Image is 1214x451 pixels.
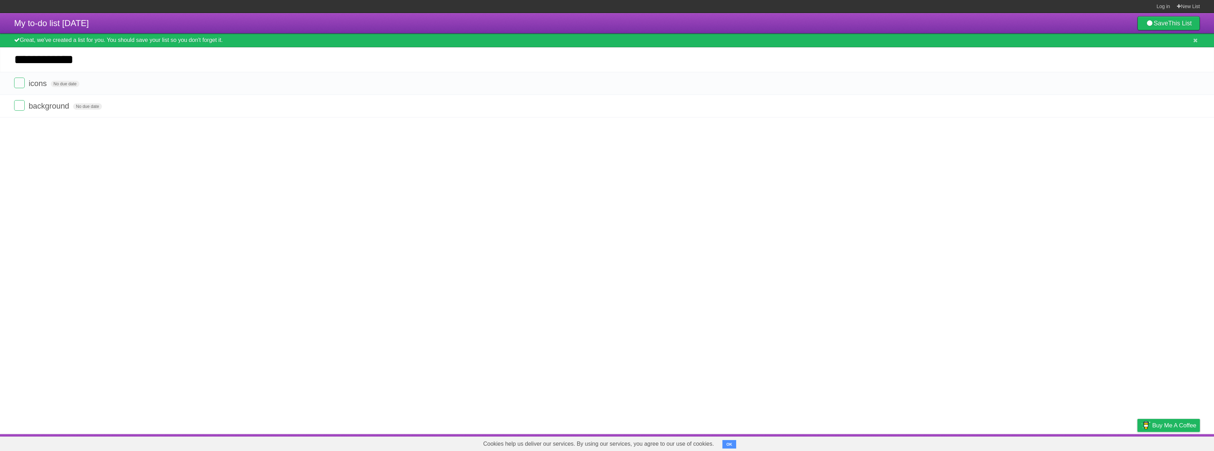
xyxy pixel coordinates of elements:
span: Buy me a coffee [1152,419,1196,432]
span: My to-do list [DATE] [14,18,89,28]
a: Developers [1067,436,1095,449]
a: Buy me a coffee [1137,419,1200,432]
span: background [29,102,71,110]
span: Cookies help us deliver our services. By using our services, you agree to our use of cookies. [476,437,721,451]
a: Privacy [1128,436,1147,449]
button: OK [722,440,736,449]
label: Done [14,100,25,111]
span: icons [29,79,48,88]
span: No due date [51,81,79,87]
img: Buy me a coffee [1141,419,1150,431]
a: About [1044,436,1058,449]
a: Terms [1104,436,1120,449]
a: SaveThis List [1137,16,1200,30]
label: Done [14,78,25,88]
a: Suggest a feature [1155,436,1200,449]
b: This List [1168,20,1192,27]
span: No due date [73,103,102,110]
